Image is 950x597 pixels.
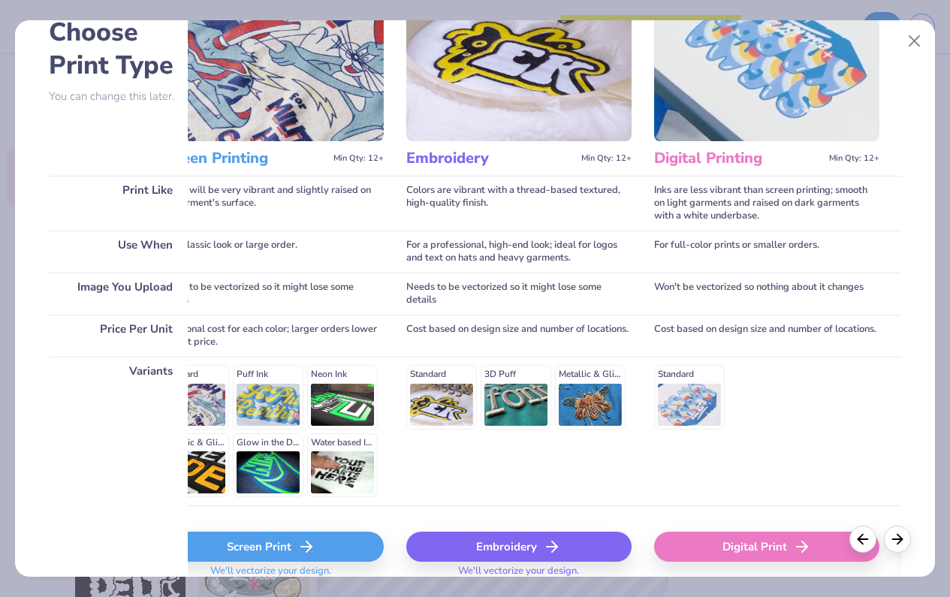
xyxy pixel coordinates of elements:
[654,231,879,273] div: For full-color prints or smaller orders.
[654,176,879,231] div: Inks are less vibrant than screen printing; smooth on light garments and raised on dark garments ...
[452,565,585,586] span: We'll vectorize your design.
[406,315,632,357] div: Cost based on design size and number of locations.
[654,315,879,357] div: Cost based on design size and number of locations.
[158,315,384,357] div: Additional cost for each color; larger orders lower the unit price.
[406,231,632,273] div: For a professional, high-end look; ideal for logos and text on hats and heavy garments.
[333,153,384,164] span: Min Qty: 12+
[581,153,632,164] span: Min Qty: 12+
[49,273,188,315] div: Image You Upload
[49,176,188,231] div: Print Like
[158,273,384,315] div: Needs to be vectorized so it might lose some details
[406,273,632,315] div: Needs to be vectorized so it might lose some details
[49,90,188,103] p: You can change this later.
[158,149,327,168] h3: Screen Printing
[49,16,188,82] h2: Choose Print Type
[49,357,188,505] div: Variants
[829,153,879,164] span: Min Qty: 12+
[49,315,188,357] div: Price Per Unit
[158,532,384,562] div: Screen Print
[654,532,879,562] div: Digital Print
[158,176,384,231] div: Colors will be very vibrant and slightly raised on the garment's surface.
[654,149,823,168] h3: Digital Printing
[406,532,632,562] div: Embroidery
[406,149,575,168] h3: Embroidery
[204,565,337,586] span: We'll vectorize your design.
[654,273,879,315] div: Won't be vectorized so nothing about it changes
[406,176,632,231] div: Colors are vibrant with a thread-based textured, high-quality finish.
[158,231,384,273] div: For a classic look or large order.
[900,27,929,56] button: Close
[49,231,188,273] div: Use When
